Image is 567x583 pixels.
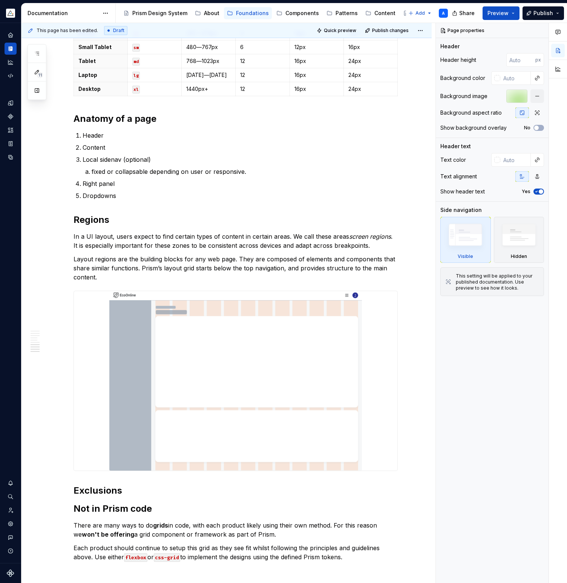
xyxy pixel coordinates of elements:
[440,92,487,100] div: Background image
[487,9,509,17] span: Preview
[442,10,445,16] div: A
[92,167,398,176] p: fixed or collapsable depending on user or responsive.
[348,85,393,93] p: 24px
[500,153,531,167] input: Auto
[5,491,17,503] button: Search ⌘K
[5,477,17,489] button: Notifications
[511,253,527,259] div: Hidden
[37,72,43,78] span: 11
[5,110,17,123] a: Components
[533,9,553,17] span: Publish
[440,188,485,195] div: Show header text
[522,189,530,195] label: Yes
[440,74,485,82] div: Background color
[74,113,398,125] h2: Anatomy of a page
[74,503,152,514] strong: Not in Prism code
[83,155,398,164] p: Local sidenav (optional)
[37,28,98,34] span: This page has been edited.
[236,9,269,17] div: Foundations
[440,109,502,117] div: Background aspect ratio
[74,485,398,497] h2: Exclusions
[132,86,140,94] code: xl
[240,43,285,51] p: 6
[5,29,17,41] a: Home
[74,255,398,282] p: Layout regions are the building blocks for any web page. They are composed of elements and compon...
[5,43,17,55] a: Documentation
[348,43,393,51] p: 16px
[349,233,391,240] em: screen regions
[5,97,17,109] a: Design tokens
[6,9,15,18] img: 933d721a-f27f-49e1-b294-5bdbb476d662.png
[483,6,519,20] button: Preview
[294,85,339,93] p: 16px
[336,9,358,17] div: Patterns
[273,7,322,19] a: Components
[294,57,339,65] p: 16px
[83,191,398,200] p: Dropdowns
[74,214,398,226] h2: Regions
[74,232,398,250] p: In a UI layout, users expect to find certain types of content in certain areas. We call these are...
[348,71,393,79] p: 24px
[440,217,491,263] div: Visible
[5,518,17,530] a: Settings
[78,43,123,51] p: Small Tablet
[506,53,535,67] input: Auto
[78,57,123,65] p: Tablet
[240,85,285,93] p: 12
[132,9,187,17] div: Prism Design System
[153,522,168,529] strong: grids
[400,7,444,19] a: Contact Us
[494,217,544,263] div: Hidden
[83,131,398,140] p: Header
[440,43,460,50] div: Header
[285,9,319,17] div: Components
[74,543,398,562] p: Each product should continue to setup this grid as they see fit whilst following the principles a...
[120,6,405,21] div: Page tree
[440,124,507,132] div: Show background overlay
[5,138,17,150] a: Storybook stories
[132,58,140,66] code: md
[440,56,476,64] div: Header height
[5,504,17,516] a: Invite team
[83,143,398,152] p: Content
[458,253,473,259] div: Visible
[186,71,231,79] p: [DATE]—[DATE]
[120,7,190,19] a: Prism Design System
[456,273,539,291] div: This setting will be applied to your published documentation. Use preview to see how it looks.
[440,143,471,150] div: Header text
[192,7,222,19] a: About
[5,124,17,136] a: Assets
[323,7,361,19] a: Patterns
[224,7,272,19] a: Foundations
[132,44,140,52] code: sm
[28,9,99,17] div: Documentation
[372,28,409,34] span: Publish changes
[132,72,140,80] code: lg
[5,151,17,163] a: Data sources
[363,25,412,36] button: Publish changes
[440,173,477,180] div: Text alignment
[415,10,425,16] span: Add
[5,531,17,543] button: Contact support
[459,9,475,17] span: Share
[500,71,531,85] input: Auto
[186,43,231,51] p: 480—767px
[5,70,17,82] a: Code automation
[535,57,541,63] p: px
[294,43,339,51] p: 12px
[186,85,231,93] p: 1440px+
[74,521,398,539] p: There are many ways to do in code, with each product likely using their own method. For this reas...
[7,569,14,577] svg: Supernova Logo
[240,57,285,65] p: 12
[324,28,356,34] span: Quick preview
[314,25,360,36] button: Quick preview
